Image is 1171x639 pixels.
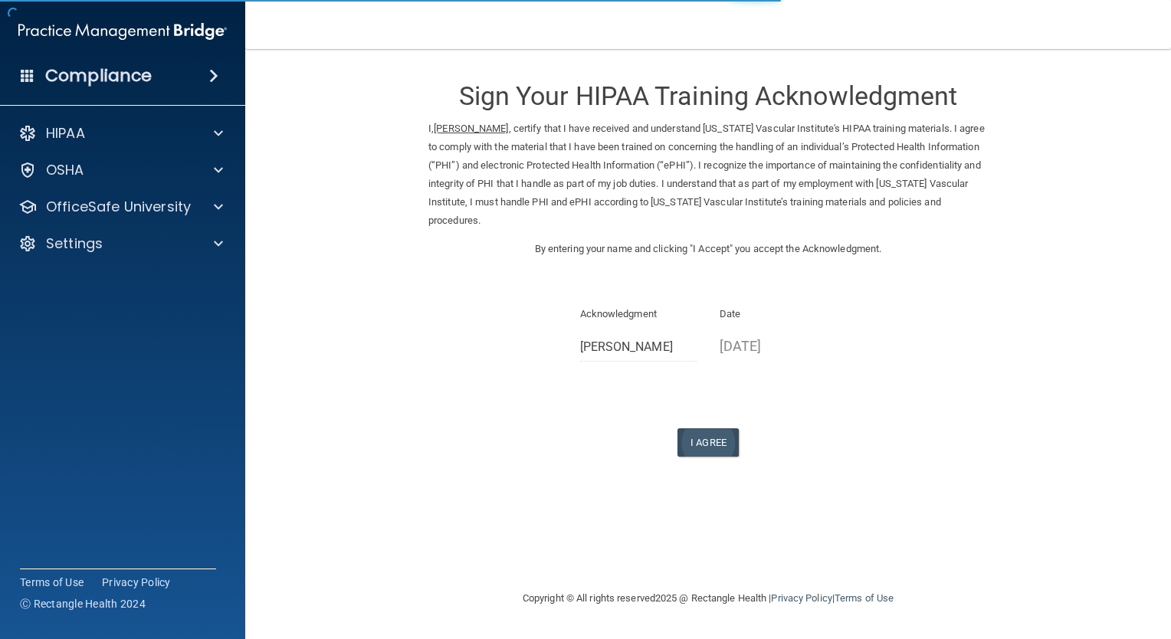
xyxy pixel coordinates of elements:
[434,123,508,134] ins: [PERSON_NAME]
[46,124,85,143] p: HIPAA
[18,198,223,216] a: OfficeSafe University
[46,234,103,253] p: Settings
[720,305,837,323] p: Date
[428,240,988,258] p: By entering your name and clicking "I Accept" you accept the Acknowledgment.
[18,161,223,179] a: OSHA
[46,198,191,216] p: OfficeSafe University
[18,16,227,47] img: PMB logo
[46,161,84,179] p: OSHA
[102,575,171,590] a: Privacy Policy
[18,124,223,143] a: HIPAA
[771,592,832,604] a: Privacy Policy
[428,574,988,623] div: Copyright © All rights reserved 2025 @ Rectangle Health | |
[18,234,223,253] a: Settings
[720,333,837,359] p: [DATE]
[428,120,988,230] p: I, , certify that I have received and understand [US_STATE] Vascular Institute's HIPAA training m...
[580,333,697,362] input: Full Name
[20,596,146,611] span: Ⓒ Rectangle Health 2024
[20,575,84,590] a: Terms of Use
[580,305,697,323] p: Acknowledgment
[45,65,152,87] h4: Compliance
[677,428,739,457] button: I Agree
[428,82,988,110] h3: Sign Your HIPAA Training Acknowledgment
[835,592,894,604] a: Terms of Use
